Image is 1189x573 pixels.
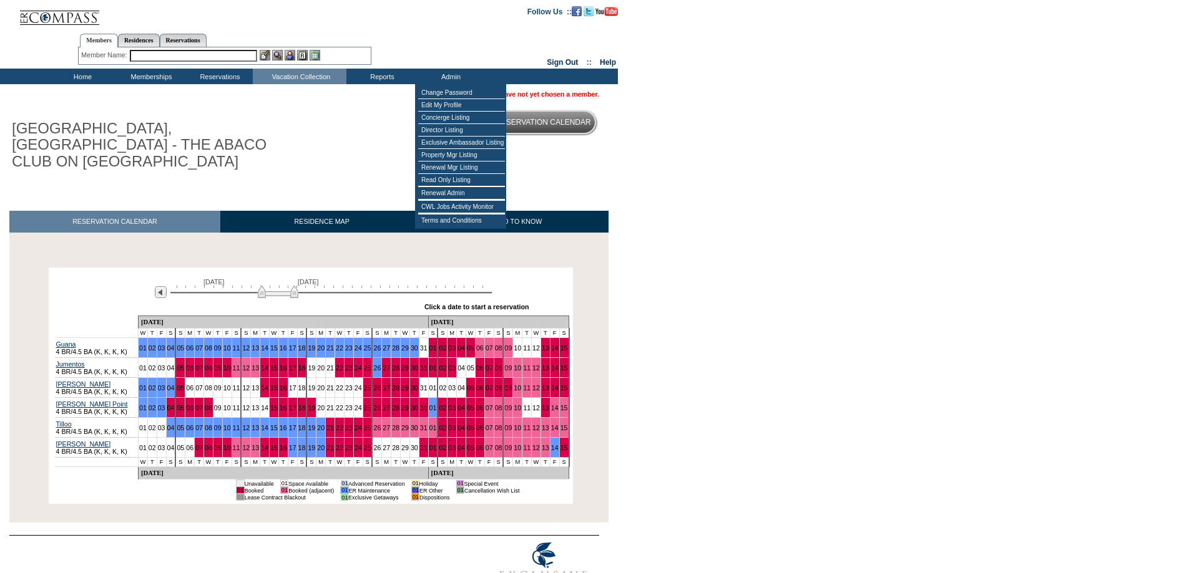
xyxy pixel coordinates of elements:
a: 09 [504,364,512,372]
a: 27 [383,344,390,352]
img: Become our fan on Facebook [572,6,582,16]
a: [PERSON_NAME] [56,380,111,388]
a: 06 [186,404,193,412]
a: 06 [476,444,484,451]
a: 08 [495,344,502,352]
a: 11 [233,344,240,352]
a: 04 [167,444,175,451]
a: 03 [158,384,165,392]
a: Jumentos [56,360,85,368]
a: 04 [167,344,175,352]
a: 16 [280,424,287,431]
a: 14 [261,364,268,372]
a: 21 [326,384,334,392]
a: 07 [486,404,493,412]
a: 04 [457,384,465,392]
a: 02 [439,344,446,352]
a: 03 [448,364,456,372]
a: 01 [139,424,147,431]
a: 25 [364,344,371,352]
a: 04 [167,384,175,392]
a: 29 [401,344,409,352]
a: Guana [56,340,76,348]
a: 02 [439,444,446,451]
a: 04 [457,404,465,412]
a: 08 [205,444,212,451]
a: 07 [195,424,203,431]
a: 15 [560,384,568,392]
a: 06 [476,364,484,372]
a: 01 [429,424,437,431]
a: 23 [345,424,353,431]
a: 08 [205,384,212,392]
a: 02 [439,364,446,372]
img: Subscribe to our YouTube Channel [595,7,618,16]
a: 08 [205,424,212,431]
a: 15 [270,444,278,451]
a: 14 [551,404,559,412]
a: 02 [439,404,446,412]
a: 13 [252,444,259,451]
a: 23 [345,344,353,352]
a: 12 [242,404,250,412]
a: 18 [298,344,306,352]
a: 19 [308,344,315,352]
a: 01 [429,404,437,412]
a: 14 [551,364,559,372]
a: 12 [242,444,250,451]
a: 24 [355,404,362,412]
a: 13 [252,404,259,412]
a: 25 [364,424,371,431]
a: 09 [504,344,512,352]
a: 14 [261,444,268,451]
a: 13 [252,384,259,392]
a: 05 [467,444,474,451]
td: Reports [346,69,415,84]
a: 08 [205,344,212,352]
img: Impersonate [285,50,295,60]
a: 03 [158,444,165,451]
a: 06 [186,384,193,392]
a: 07 [486,384,493,392]
a: 27 [383,364,390,372]
a: 12 [532,424,540,431]
a: 09 [214,364,222,372]
a: Follow us on Twitter [584,7,594,14]
a: Reservations [160,34,207,47]
a: 26 [373,404,381,412]
a: 13 [542,344,549,352]
a: 21 [326,444,334,451]
a: 10 [514,384,521,392]
a: 21 [326,404,334,412]
a: 15 [270,344,278,352]
a: 28 [392,384,399,392]
a: 05 [467,344,474,352]
a: 18 [298,384,306,392]
a: 01 [429,364,437,372]
a: 12 [532,344,540,352]
a: 01 [139,444,147,451]
a: 10 [223,404,231,412]
a: 09 [504,384,512,392]
a: 30 [411,364,418,372]
a: [PERSON_NAME] Point [56,400,128,408]
a: 03 [448,444,456,451]
a: 23 [345,444,353,451]
a: 29 [401,364,409,372]
a: 06 [186,344,193,352]
a: 12 [532,364,540,372]
a: 01 [429,344,437,352]
a: 20 [317,364,325,372]
a: 15 [560,344,568,352]
td: Admin [415,69,484,84]
a: 26 [373,424,381,431]
a: 25 [364,444,371,451]
a: 28 [392,424,399,431]
a: 01 [139,384,147,392]
img: Next [496,286,507,298]
a: 27 [383,384,390,392]
a: 13 [542,364,549,372]
a: 05 [467,424,474,431]
a: 10 [223,364,231,372]
a: 05 [177,424,184,431]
